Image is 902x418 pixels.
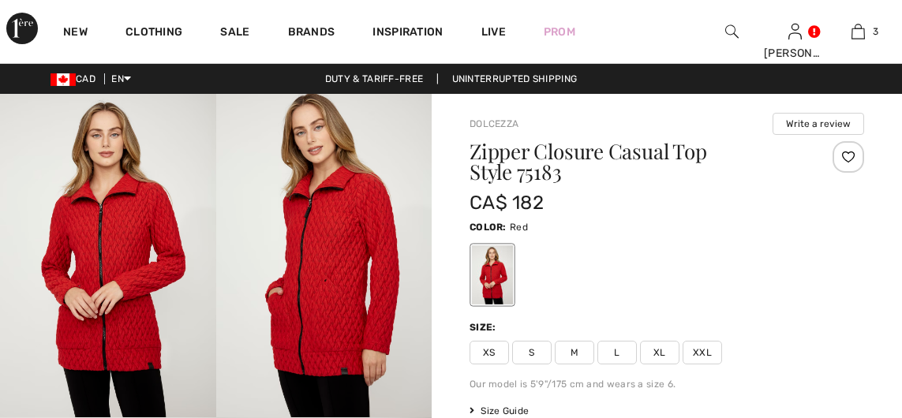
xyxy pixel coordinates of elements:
img: 1ère Avenue [6,13,38,44]
span: Color: [470,222,507,233]
span: XXL [683,341,722,364]
a: Sign In [788,24,802,39]
a: Dolcezza [470,118,518,129]
span: CAD [51,73,102,84]
span: Inspiration [372,25,443,42]
span: L [597,341,637,364]
span: M [555,341,594,364]
a: 3 [827,22,889,41]
a: New [63,25,88,42]
span: XS [470,341,509,364]
div: [PERSON_NAME] [764,45,825,62]
a: Brands [288,25,335,42]
a: Sale [220,25,249,42]
button: Write a review [773,113,864,135]
span: Size Guide [470,404,529,418]
h1: Zipper Closure Casual Top Style 75183 [470,141,799,182]
div: Our model is 5'9"/175 cm and wears a size 6. [470,377,864,391]
a: Live [481,24,506,40]
span: CA$ 182 [470,192,544,214]
span: Red [510,222,528,233]
img: search the website [725,22,739,41]
span: 3 [873,24,878,39]
span: S [512,341,552,364]
img: Canadian Dollar [51,73,76,86]
div: Red [472,245,513,304]
img: My Bag [851,22,865,41]
img: My Info [788,22,802,41]
img: Zipper Closure Casual Top Style 75183. 2 [216,94,432,417]
span: EN [111,73,131,84]
a: Prom [544,24,575,40]
a: Clothing [125,25,182,42]
span: XL [640,341,679,364]
div: Size: [470,320,500,334]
